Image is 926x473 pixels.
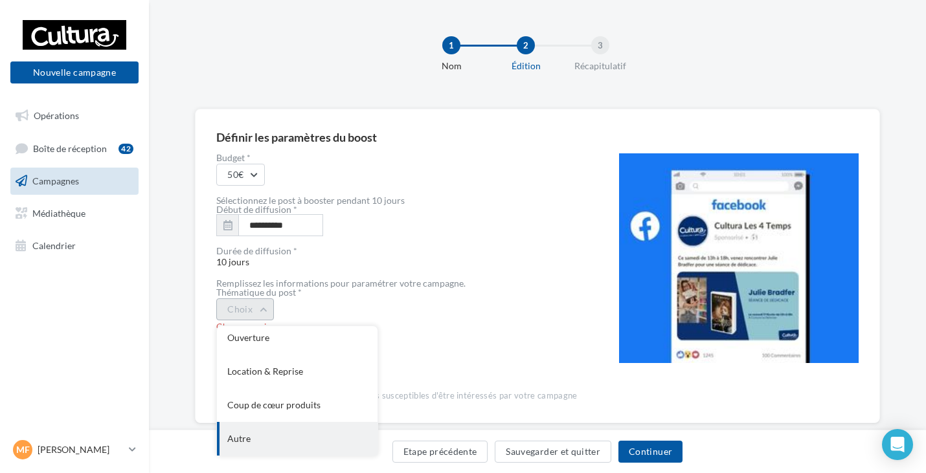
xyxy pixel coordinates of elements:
img: operation-preview [619,153,859,363]
label: Début de diffusion * [216,205,297,214]
button: Continuer [618,441,683,463]
button: Etape précédente [392,441,488,463]
a: Calendrier [8,232,141,259]
div: Définir les paramètres du boost [216,131,377,143]
div: Récapitulatif [559,60,642,72]
div: Durée de diffusion * [216,247,577,256]
span: Campagnes [32,175,79,186]
div: Location & Reprise [217,355,378,388]
div: Cet univers définira le panel d'internautes susceptibles d'être intéressés par votre campagne [216,390,577,402]
p: [PERSON_NAME] [38,443,124,456]
span: 10 jours [216,247,577,267]
div: Nom [410,60,493,72]
button: 50€ [216,164,265,186]
label: Budget * [216,153,577,162]
button: Choix [216,298,274,320]
div: 1 [442,36,460,54]
div: 42 [119,144,133,154]
span: MF [16,443,30,456]
span: Calendrier [32,239,76,250]
span: Opérations [34,110,79,121]
button: Nouvelle campagne [10,61,139,83]
div: 2 [517,36,535,54]
a: Campagnes [8,168,141,195]
a: MF [PERSON_NAME] [10,437,139,462]
div: Coup de cœur produits [217,388,378,422]
a: Boîte de réception42 [8,135,141,162]
a: Médiathèque [8,200,141,227]
button: Sauvegarder et quitter [495,441,611,463]
span: Médiathèque [32,208,85,219]
div: Édition [484,60,567,72]
div: Univers produits * [216,344,577,353]
div: Ouverture [217,321,378,355]
div: Open Intercom Messenger [882,429,913,460]
div: Remplissez les informations pour paramétrer votre campagne. [216,279,577,288]
div: Champ requis [216,322,577,333]
div: Champ requis [216,377,577,389]
a: Opérations [8,102,141,129]
div: 3 [591,36,609,54]
div: Autre [217,422,378,456]
div: Sélectionnez le post à booster pendant 10 jours [216,196,577,205]
div: Thématique du post * [216,288,577,297]
span: Boîte de réception [33,142,107,153]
